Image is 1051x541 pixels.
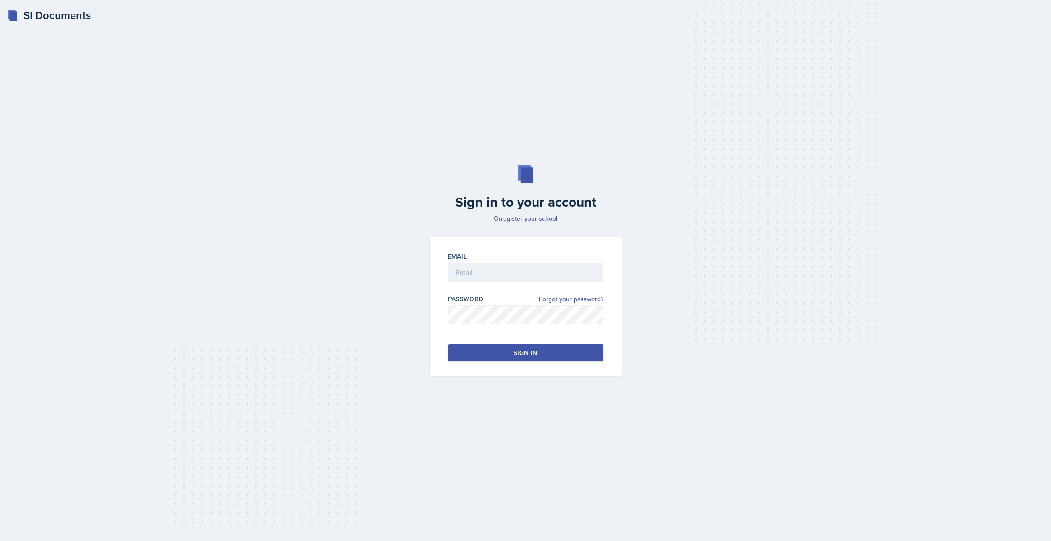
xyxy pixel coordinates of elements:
button: Sign in [448,344,603,361]
label: Email [448,252,467,261]
a: register your school [501,214,557,223]
div: Sign in [514,348,537,357]
label: Password [448,294,484,304]
p: Or [424,214,627,223]
input: Email [448,263,603,282]
a: Forgot your password? [539,294,603,304]
h2: Sign in to your account [424,194,627,210]
a: SI Documents [7,7,91,24]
